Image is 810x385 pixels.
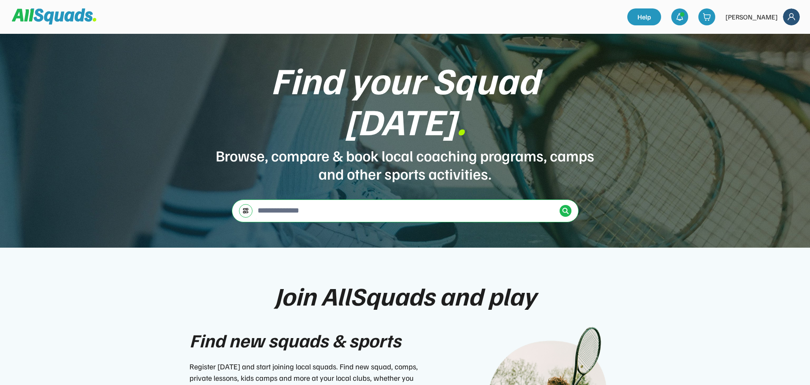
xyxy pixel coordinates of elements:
div: Browse, compare & book local coaching programs, camps and other sports activities. [215,146,596,183]
img: Squad%20Logo.svg [12,8,96,25]
img: Frame%2018.svg [783,8,800,25]
div: Join AllSquads and play [275,281,536,309]
img: Icon%20%2838%29.svg [562,208,569,214]
img: settings-03.svg [242,208,249,214]
div: [PERSON_NAME] [725,12,778,22]
font: . [456,97,466,144]
img: bell-03%20%281%29.svg [675,13,684,21]
img: shopping-cart-01%20%281%29.svg [703,13,711,21]
div: Find your Squad [DATE] [215,59,596,141]
div: Find new squads & sports [189,326,401,354]
a: Help [627,8,661,25]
